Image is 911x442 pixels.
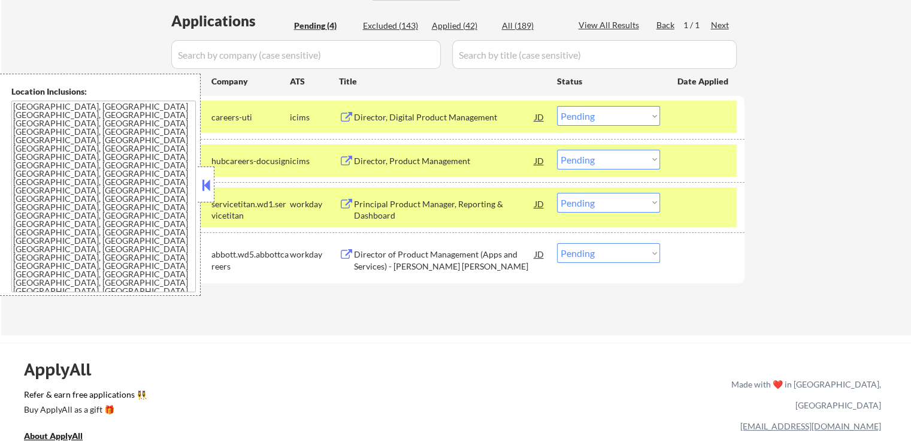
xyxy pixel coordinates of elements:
div: Back [656,19,676,31]
div: Made with ❤️ in [GEOGRAPHIC_DATA], [GEOGRAPHIC_DATA] [727,374,881,416]
a: Refer & earn free applications 👯‍♀️ [24,390,481,403]
div: Status [557,70,660,92]
div: Buy ApplyAll as a gift 🎁 [24,405,144,414]
div: Director, Digital Product Management [354,111,535,123]
div: Principal Product Manager, Reporting & Dashboard [354,198,535,222]
div: 1 / 1 [683,19,711,31]
div: icims [290,155,339,167]
a: [EMAIL_ADDRESS][DOMAIN_NAME] [740,421,881,431]
div: Title [339,75,546,87]
input: Search by title (case sensitive) [452,40,737,69]
div: Date Applied [677,75,730,87]
div: All (189) [502,20,562,32]
div: workday [290,249,339,261]
div: JD [534,193,546,214]
div: ATS [290,75,339,87]
div: ApplyAll [24,359,105,380]
div: Director, Product Management [354,155,535,167]
div: Director of Product Management (Apps and Services) - [PERSON_NAME] [PERSON_NAME] [354,249,535,272]
div: Applications [171,14,290,28]
div: workday [290,198,339,210]
div: Next [711,19,730,31]
div: JD [534,243,546,265]
div: Applied (42) [432,20,492,32]
div: abbott.wd5.abbottcareers [211,249,290,272]
u: About ApplyAll [24,431,83,441]
div: Company [211,75,290,87]
div: JD [534,150,546,171]
input: Search by company (case sensitive) [171,40,441,69]
div: Location Inclusions: [11,86,196,98]
div: hubcareers-docusign [211,155,290,167]
a: Buy ApplyAll as a gift 🎁 [24,403,144,418]
div: careers-uti [211,111,290,123]
div: View All Results [579,19,643,31]
div: servicetitan.wd1.servicetitan [211,198,290,222]
div: Excluded (143) [363,20,423,32]
div: JD [534,106,546,128]
div: Pending (4) [294,20,354,32]
div: icims [290,111,339,123]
